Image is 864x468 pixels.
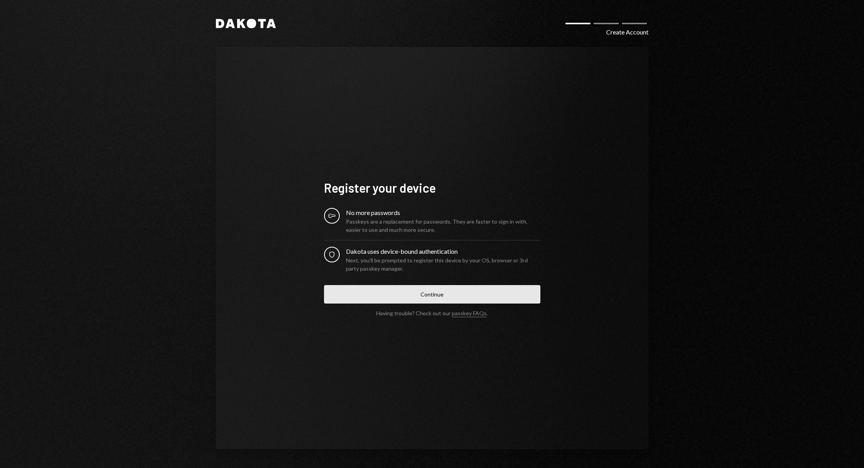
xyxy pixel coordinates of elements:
div: Dakota uses device-bound authentication [346,247,540,256]
div: Passkeys are a replacement for passwords. They are faster to sign in with, easier to use and much... [346,217,540,234]
button: Continue [324,285,540,304]
div: Next, you’ll be prompted to register this device by your OS, browser or 3rd party passkey manager. [346,256,540,273]
div: No more passwords [346,208,540,217]
h1: Register your device [324,180,540,195]
div: Create Account [606,27,648,37]
div: Having trouble? Check out our . [376,310,488,316]
a: passkey FAQs [452,310,487,317]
